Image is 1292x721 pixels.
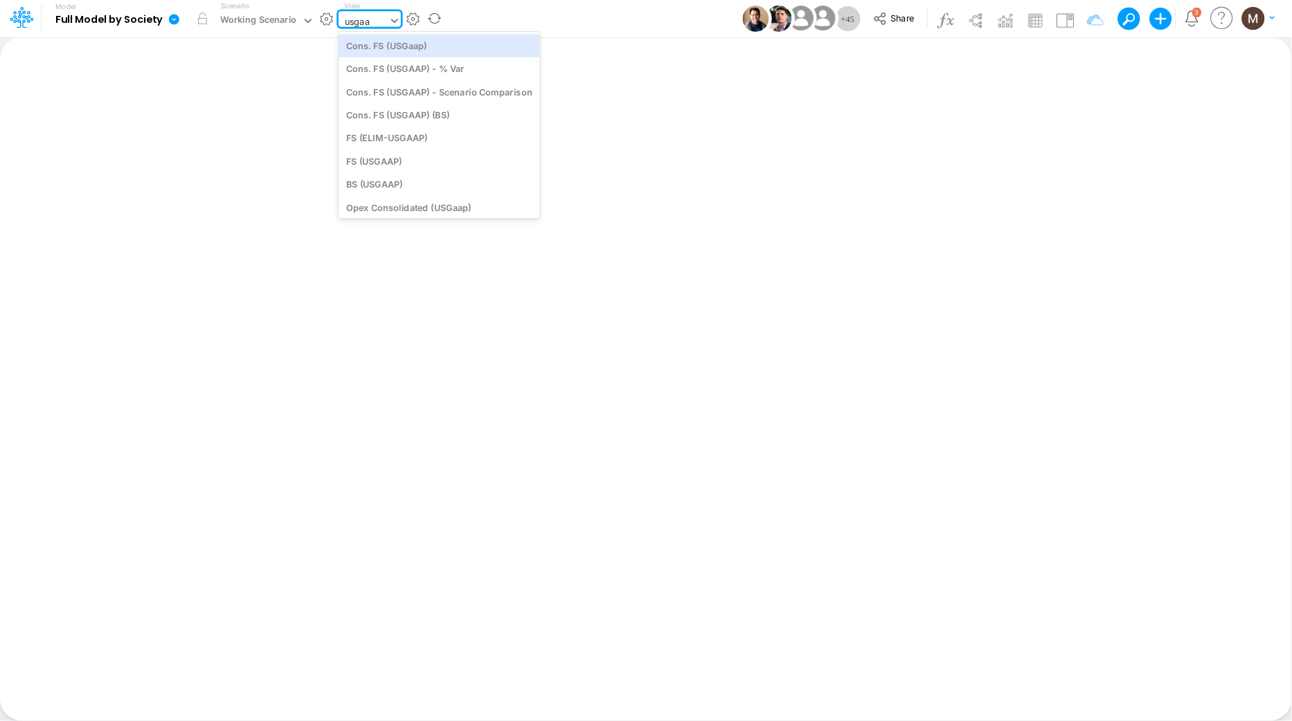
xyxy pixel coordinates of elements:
div: Working Scenario [220,13,297,29]
div: Cons. FS (USGAAP) - % Var [339,57,540,80]
button: Share [866,8,924,30]
div: FS (ELIM-USGAAP) [339,127,540,149]
img: User Image Icon [807,3,838,34]
img: User Image Icon [785,3,816,34]
div: Cons. FS (USGAAP) (BS) [339,103,540,126]
label: Model [55,3,76,11]
div: Opex Consolidated (USGaap) [339,196,540,219]
div: Cons. FS (USGAAP) - Scenario Comparison [339,80,540,103]
img: User Image Icon [742,6,769,32]
div: BS (USGAAP) [339,173,540,196]
b: Full Model by Society [55,14,163,26]
div: FS (USGAAP) [339,149,540,172]
span: Share [891,12,915,23]
a: Notifications [1184,10,1200,26]
div: 3 unread items [1195,9,1199,15]
label: View [344,1,360,11]
div: Cons. FS (USGaap) [339,34,540,57]
img: User Image Icon [766,6,792,32]
label: Scenario [221,1,249,11]
span: + 45 [841,15,855,24]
